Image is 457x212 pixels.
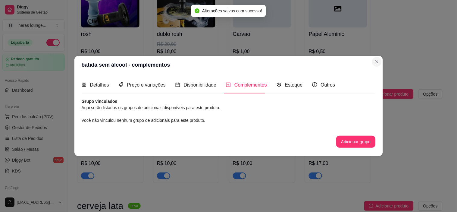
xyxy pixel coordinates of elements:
[119,82,124,87] span: tags
[226,82,231,87] span: plus-square
[90,82,109,87] span: Detalhes
[82,118,205,123] span: Você não vinculou nenhum grupo de adicionais para este produto.
[82,104,376,111] article: Aqui serão listados os grupos de adicionais disponíveis para este produto.
[74,56,383,74] header: batida sem álcool - complementos
[372,57,382,67] button: Close
[312,82,317,87] span: info-circle
[184,82,217,87] span: Disponibilidade
[321,82,335,87] span: Outros
[175,82,180,87] span: calendar
[82,98,376,104] article: Grupo vinculados
[277,82,281,87] span: code-sandbox
[234,82,267,87] span: Complementos
[82,82,86,87] span: appstore
[195,8,200,13] span: check-circle
[127,82,166,87] span: Preço e variações
[202,8,262,13] span: Alterações salvas com sucesso!
[285,82,303,87] span: Estoque
[336,136,375,148] button: Adicionar grupo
